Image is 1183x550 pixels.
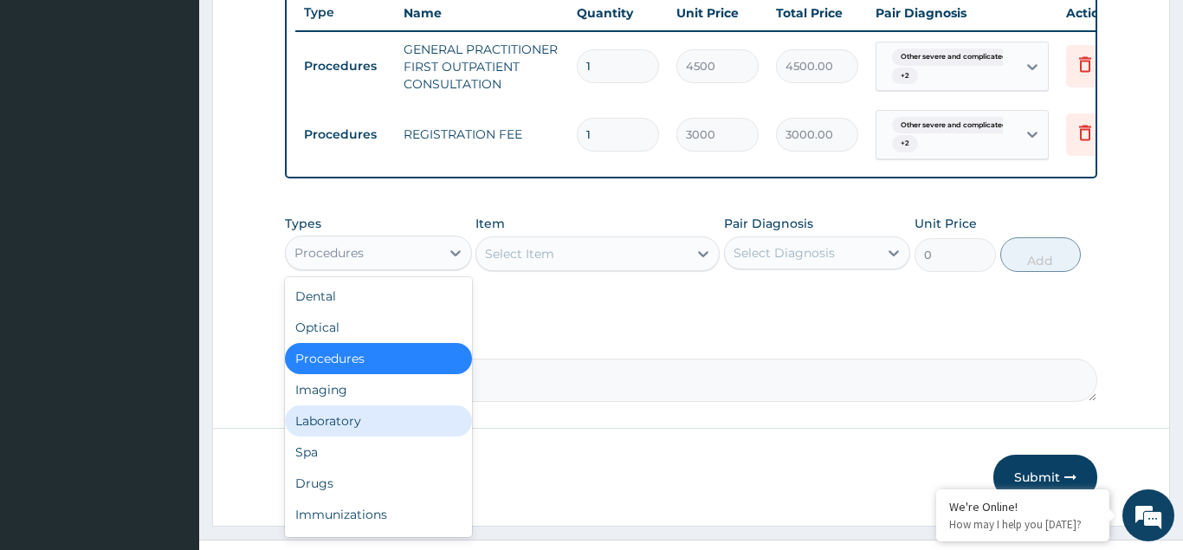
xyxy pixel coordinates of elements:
[285,468,472,499] div: Drugs
[395,117,568,152] td: REGISTRATION FEE
[294,244,364,262] div: Procedures
[285,374,472,405] div: Imaging
[90,97,291,120] div: Chat with us now
[993,455,1097,500] button: Submit
[485,245,554,262] div: Select Item
[100,165,239,340] span: We're online!
[892,135,918,152] span: + 2
[9,366,330,427] textarea: Type your message and hit 'Enter'
[285,217,321,231] label: Types
[285,343,472,374] div: Procedures
[284,9,326,50] div: Minimize live chat window
[724,215,813,232] label: Pair Diagnosis
[915,215,977,232] label: Unit Price
[285,499,472,530] div: Immunizations
[949,499,1096,514] div: We're Online!
[475,215,505,232] label: Item
[892,49,1028,66] span: Other severe and complicated P...
[285,334,1097,349] label: Comment
[892,117,1028,134] span: Other severe and complicated P...
[949,517,1096,532] p: How may I help you today?
[285,281,472,312] div: Dental
[295,119,395,151] td: Procedures
[285,405,472,437] div: Laboratory
[1000,237,1082,272] button: Add
[395,32,568,101] td: GENERAL PRACTITIONER FIRST OUTPATIENT CONSULTATION
[295,50,395,82] td: Procedures
[892,68,918,85] span: + 2
[285,437,472,468] div: Spa
[734,244,835,262] div: Select Diagnosis
[32,87,70,130] img: d_794563401_company_1708531726252_794563401
[285,312,472,343] div: Optical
